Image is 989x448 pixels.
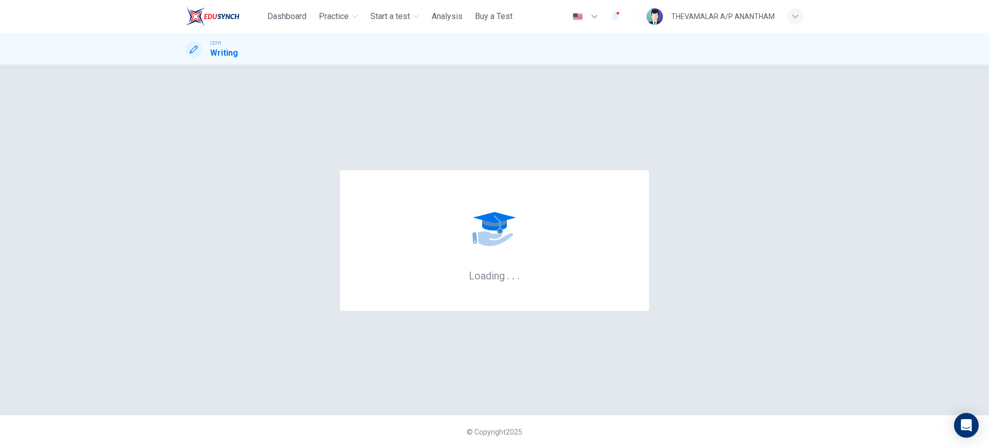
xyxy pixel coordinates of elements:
[210,47,238,59] h1: Writing
[511,266,515,283] h6: .
[319,10,349,23] span: Practice
[467,428,522,436] span: © Copyright 2025
[954,413,979,438] div: Open Intercom Messenger
[475,10,513,23] span: Buy a Test
[432,10,463,23] span: Analysis
[315,7,362,26] button: Practice
[210,40,221,47] span: CEFR
[185,6,240,27] img: ELTC logo
[571,13,584,21] img: en
[428,7,467,26] button: Analysis
[517,266,520,283] h6: .
[646,8,663,25] img: Profile picture
[263,7,311,26] button: Dashboard
[469,269,520,282] h6: Loading
[671,10,775,23] div: THEVAMALAR A/P ANANTHAM
[267,10,306,23] span: Dashboard
[506,266,510,283] h6: .
[185,6,263,27] a: ELTC logo
[366,7,423,26] button: Start a test
[370,10,410,23] span: Start a test
[471,7,517,26] button: Buy a Test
